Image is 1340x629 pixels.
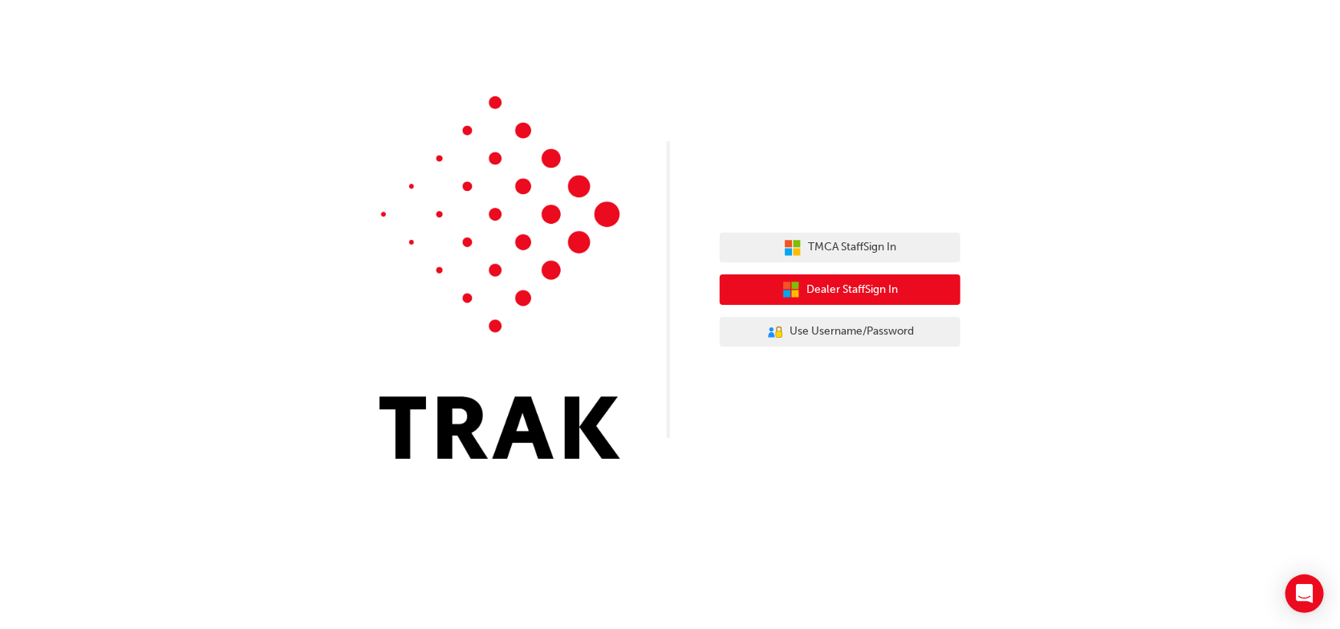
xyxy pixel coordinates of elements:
button: Dealer StaffSign In [720,274,960,305]
button: TMCA StaffSign In [720,233,960,263]
span: TMCA Staff Sign In [808,238,896,257]
div: Open Intercom Messenger [1285,574,1324,613]
img: Trak [380,96,620,459]
span: Use Username/Password [790,323,915,341]
span: Dealer Staff Sign In [806,281,898,299]
button: Use Username/Password [720,317,960,347]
